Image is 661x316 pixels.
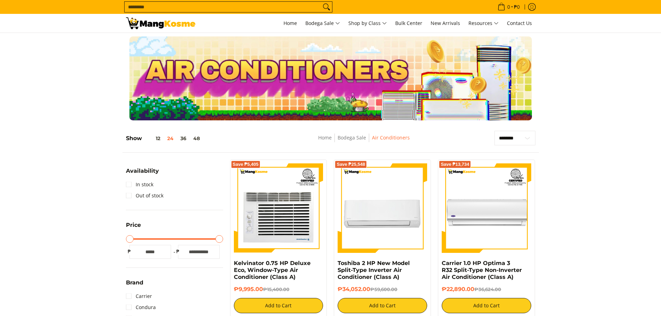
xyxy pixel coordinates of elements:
a: Contact Us [503,14,535,33]
button: Search [321,2,332,12]
span: Shop by Class [348,19,387,28]
span: Resources [468,19,499,28]
a: New Arrivals [427,14,464,33]
a: Resources [465,14,502,33]
button: 48 [190,136,203,141]
h6: ₱22,890.00 [442,286,531,293]
a: Out of stock [126,190,163,201]
span: Brand [126,280,143,285]
summary: Open [126,168,159,179]
span: Price [126,222,141,228]
img: Toshiba 2 HP New Model Split-Type Inverter Air Conditioner (Class A) [338,163,427,253]
a: Condura [126,302,156,313]
button: Add to Cart [338,298,427,313]
button: Add to Cart [442,298,531,313]
span: Home [283,20,297,26]
span: ₱ [126,248,133,255]
span: Availability [126,168,159,174]
span: Contact Us [507,20,532,26]
button: 24 [164,136,177,141]
a: Home [318,134,332,141]
a: Bodega Sale [338,134,366,141]
span: • [495,3,522,11]
span: New Arrivals [431,20,460,26]
del: ₱59,600.00 [370,287,397,292]
a: Home [280,14,300,33]
a: Shop by Class [345,14,390,33]
nav: Main Menu [202,14,535,33]
h5: Show [126,135,203,142]
a: Carrier [126,291,152,302]
h6: ₱9,995.00 [234,286,323,293]
span: 0 [506,5,511,9]
img: Kelvinator 0.75 HP Deluxe Eco, Window-Type Air Conditioner (Class A) [234,163,323,253]
span: Save ₱5,405 [233,162,259,166]
summary: Open [126,280,143,291]
nav: Breadcrumbs [267,134,460,149]
span: ₱ [175,248,181,255]
span: Save ₱25,548 [337,162,365,166]
img: Bodega Sale Aircon l Mang Kosme: Home Appliances Warehouse Sale [126,17,195,29]
a: Air Conditioners [372,134,410,141]
summary: Open [126,222,141,233]
a: Kelvinator 0.75 HP Deluxe Eco, Window-Type Air Conditioner (Class A) [234,260,311,280]
span: ₱0 [513,5,521,9]
img: Carrier 1.0 HP Optima 3 R32 Split-Type Non-Inverter Air Conditioner (Class A) [442,163,531,253]
a: Toshiba 2 HP New Model Split-Type Inverter Air Conditioner (Class A) [338,260,410,280]
span: Save ₱13,734 [441,162,469,166]
span: Bodega Sale [305,19,340,28]
a: Bulk Center [392,14,426,33]
del: ₱36,624.00 [474,287,501,292]
h6: ₱34,052.00 [338,286,427,293]
button: 12 [142,136,164,141]
span: Bulk Center [395,20,422,26]
a: Carrier 1.0 HP Optima 3 R32 Split-Type Non-Inverter Air Conditioner (Class A) [442,260,522,280]
button: Add to Cart [234,298,323,313]
button: 36 [177,136,190,141]
a: Bodega Sale [302,14,344,33]
a: In stock [126,179,153,190]
del: ₱15,400.00 [263,287,289,292]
